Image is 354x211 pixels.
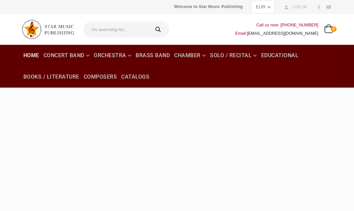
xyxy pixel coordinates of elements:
[83,21,148,37] input: I'm searching for...
[82,66,119,88] a: Composers
[174,2,243,12] span: Welcome to Star Music Publishing
[324,3,333,11] a: Youtube
[92,45,133,66] a: Orchestra
[119,66,151,88] a: Catalogs
[235,21,318,29] div: Call us now: [PHONE_NUMBER]
[208,45,259,66] a: Solo / Recital
[247,31,318,36] a: [EMAIL_ADDRESS][DOMAIN_NAME]
[282,3,307,11] a: Log In
[259,45,301,66] a: Educational
[42,45,92,66] a: Concert Band
[134,45,172,66] a: Brass Band
[148,21,170,37] button: Search
[21,17,78,41] img: Star Music Publishing
[331,26,336,32] span: 0
[21,45,41,66] a: Home
[21,66,81,88] a: Books / Literature
[172,45,208,66] a: Chamber
[235,29,318,38] div: Email:
[314,3,323,11] a: Facebook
